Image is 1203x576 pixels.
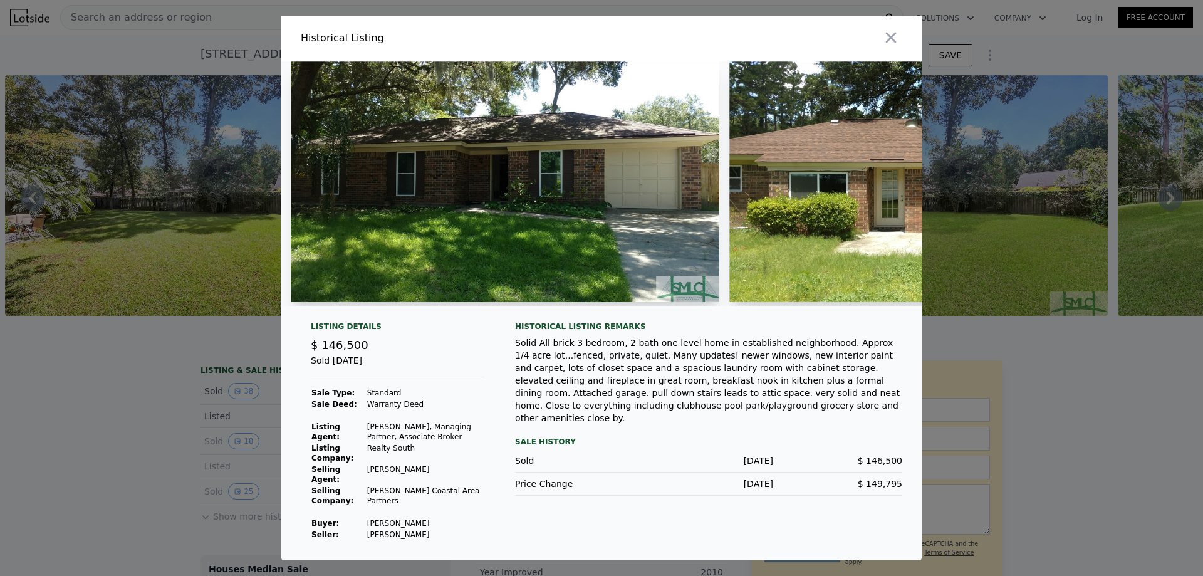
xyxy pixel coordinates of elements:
span: $ 146,500 [311,338,368,352]
img: Property Img [729,61,1158,302]
td: [PERSON_NAME], Managing Partner, Associate Broker [367,421,485,442]
td: Warranty Deed [367,399,485,410]
strong: Sale Type: [311,389,355,397]
strong: Listing Company: [311,444,353,463]
div: Sold [DATE] [311,354,485,377]
td: Standard [367,387,485,399]
span: $ 146,500 [858,456,902,466]
td: [PERSON_NAME] [367,518,485,529]
div: [DATE] [644,478,773,490]
div: Price Change [515,478,644,490]
td: [PERSON_NAME] [367,464,485,485]
img: Property Img [291,61,719,302]
div: [DATE] [644,454,773,467]
strong: Sale Deed: [311,400,357,409]
strong: Listing Agent: [311,422,340,441]
strong: Selling Agent: [311,465,340,484]
div: Sale History [515,434,902,449]
div: Historical Listing [301,31,596,46]
td: [PERSON_NAME] Coastal Area Partners [367,485,485,506]
div: Listing Details [311,322,485,337]
div: Historical Listing remarks [515,322,902,332]
div: Sold [515,454,644,467]
span: $ 149,795 [858,479,902,489]
strong: Seller : [311,530,339,539]
strong: Buyer : [311,519,339,528]
strong: Selling Company: [311,486,353,505]
td: Realty South [367,442,485,464]
div: Solid All brick 3 bedroom, 2 bath one level home in established neighborhood. Approx 1/4 acre lot... [515,337,902,424]
td: [PERSON_NAME] [367,529,485,540]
